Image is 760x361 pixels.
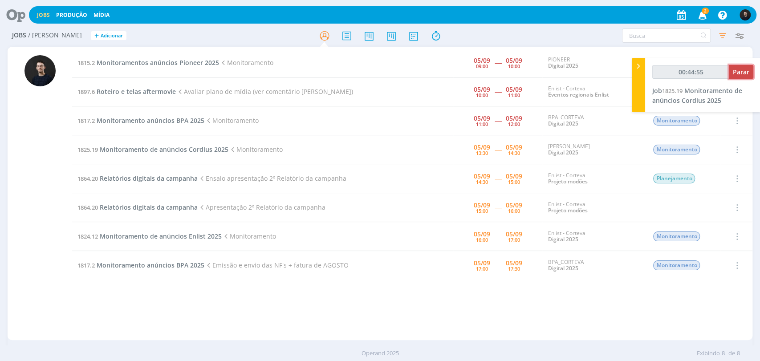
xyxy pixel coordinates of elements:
div: 05/09 [506,260,522,266]
button: 2 [692,7,711,23]
div: 13:30 [476,150,488,155]
a: Jobs [37,11,50,19]
a: 1824.12Monitoramento de anúncios Enlist 2025 [77,232,222,240]
div: 11:00 [508,93,520,97]
div: 05/09 [474,173,490,179]
div: [PERSON_NAME] [548,143,639,156]
button: Parar [729,65,753,79]
span: ----- [495,145,501,154]
a: Projeto modões [548,207,587,214]
span: Monitoramento anúncios BPA 2025 [97,261,204,269]
input: Busca [622,28,711,43]
a: 1825.19Monitoramento de anúncios Cordius 2025 [77,145,228,154]
a: 1817.2Monitoramento anúncios BPA 2025 [77,116,204,125]
button: Jobs [34,12,53,19]
span: 1817.2 [77,261,95,269]
span: Relatórios digitais da campanha [100,174,198,183]
div: 10:00 [508,64,520,69]
a: 1897.6Roteiro e telas aftermovie [77,87,176,96]
div: 05/09 [474,57,490,64]
a: 1864.20Relatórios digitais da campanha [77,203,198,211]
span: 1897.6 [77,88,95,96]
div: 14:30 [508,150,520,155]
span: / [PERSON_NAME] [28,32,82,39]
div: 05/09 [506,202,522,208]
div: 15:00 [508,179,520,184]
span: Monitoramento [653,260,700,270]
span: ----- [495,232,501,240]
a: Digital 2025 [548,235,578,243]
div: 05/09 [474,202,490,208]
div: 16:00 [508,208,520,213]
div: 14:30 [476,179,488,184]
div: 12:00 [508,122,520,126]
span: Parar [733,68,749,76]
a: Projeto modões [548,178,587,185]
span: ----- [495,261,501,269]
span: 1815.2 [77,59,95,67]
button: +Adicionar [91,31,126,41]
span: 2 [702,8,709,14]
span: ----- [495,174,501,183]
div: 09:00 [476,64,488,69]
span: Avaliar plano de mídia (ver comentário [PERSON_NAME]) [176,87,353,96]
span: ----- [495,58,501,67]
a: Mídia [93,11,110,19]
span: Monitoramento de anúncios Cordius 2025 [100,145,228,154]
img: C [24,55,56,86]
div: PIONEER [548,57,639,69]
span: Monitoramento [219,58,273,67]
span: ----- [495,116,501,125]
span: 1824.12 [77,232,98,240]
span: de [728,349,735,358]
a: Job1825.19Monitoramento de anúncios Cordius 2025 [652,86,742,105]
div: 05/09 [506,173,522,179]
button: Mídia [91,12,112,19]
span: 8 [722,349,725,358]
div: 05/09 [506,144,522,150]
span: Monitoramento [204,116,259,125]
div: BPA_CORTEVA [548,259,639,272]
span: 1825.19 [77,146,98,154]
div: 16:00 [476,237,488,242]
span: 1864.20 [77,203,98,211]
span: ----- [495,203,501,211]
span: Planejamento [653,174,695,183]
span: Adicionar [101,33,123,39]
span: Roteiro e telas aftermovie [97,87,176,96]
div: 11:00 [476,122,488,126]
a: 1817.2Monitoramento anúncios BPA 2025 [77,261,204,269]
div: Enlist - Corteva [548,85,639,98]
div: 17:00 [508,237,520,242]
a: Digital 2025 [548,264,578,272]
span: Monitoramento [228,145,283,154]
span: 1864.20 [77,174,98,183]
img: C [740,9,751,20]
div: 15:00 [476,208,488,213]
a: Digital 2025 [548,120,578,127]
a: 1815.2Monitoramentos anúncios Pioneer 2025 [77,58,219,67]
span: Monitoramento anúncios BPA 2025 [97,116,204,125]
span: Monitoramento de anúncios Enlist 2025 [100,232,222,240]
div: 05/09 [506,231,522,237]
div: 17:30 [508,266,520,271]
div: 10:00 [476,93,488,97]
div: 05/09 [506,57,522,64]
span: Ensaio apresentação 2º Relatório da campanha [198,174,346,183]
div: 17:00 [476,266,488,271]
div: 05/09 [474,115,490,122]
span: Emissão e envio das NF's + fatura de AGOSTO [204,261,349,269]
div: 05/09 [474,144,490,150]
a: 1864.20Relatórios digitais da campanha [77,174,198,183]
a: Digital 2025 [548,149,578,156]
span: 1825.19 [662,87,683,95]
span: Exibindo [697,349,720,358]
span: Jobs [12,32,26,39]
a: Produção [56,11,87,19]
button: C [739,7,751,23]
span: Monitoramentos anúncios Pioneer 2025 [97,58,219,67]
a: Eventos regionais Enlist [548,91,609,98]
a: Digital 2025 [548,62,578,69]
span: + [94,31,99,41]
div: BPA_CORTEVA [548,114,639,127]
